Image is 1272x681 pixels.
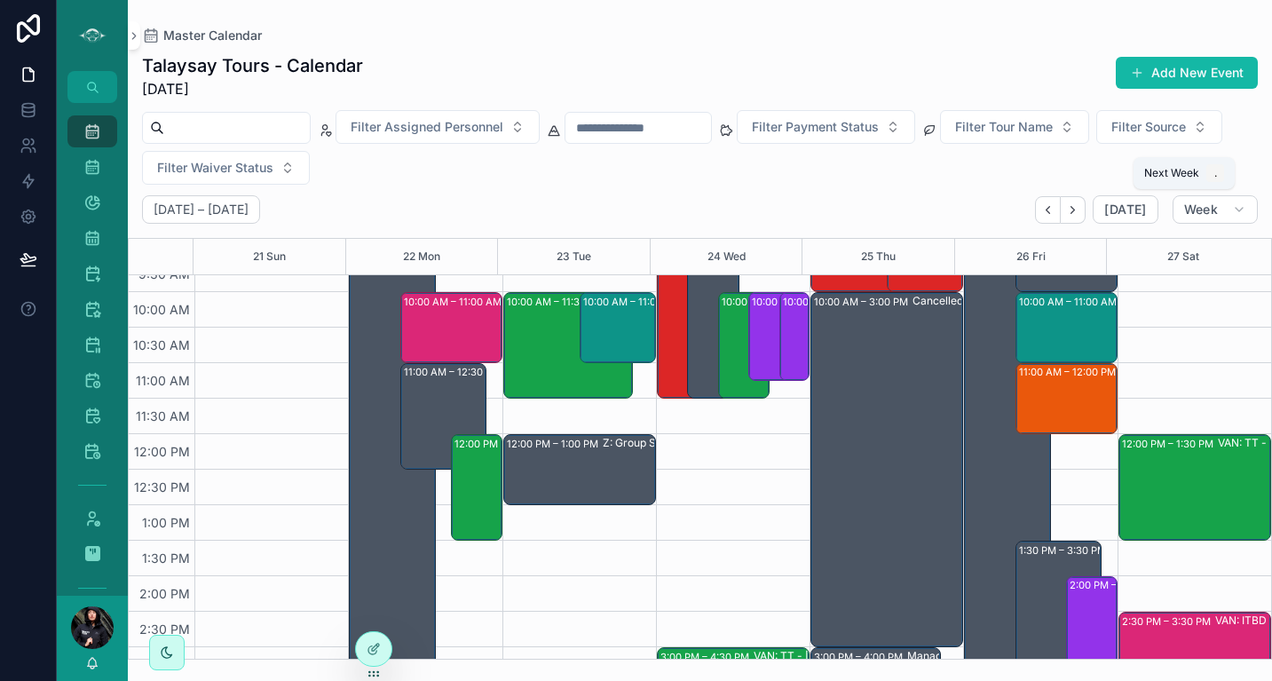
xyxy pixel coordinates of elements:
div: 12:00 PM – 1:00 PM [507,435,603,453]
button: 25 Thu [861,239,896,274]
div: 12:00 PM – 1:00 PMZ: Group School Tours (1) [PERSON_NAME], TW:PDTZ-DTNK [504,435,655,504]
div: VAN: TT - [PERSON_NAME] (30) [PERSON_NAME] Punjabi, TW:IFQZ-JSSQ [754,649,901,663]
span: 9:30 AM [134,266,194,281]
button: Select Button [336,110,540,144]
div: 9:00 AM – 11:30 AM [658,222,708,398]
span: [DATE] [142,78,363,99]
button: 23 Tue [557,239,591,274]
div: 10:00 AM – 11:30 AM [507,293,609,311]
div: 10:00 AM – 11:15 AM [780,293,809,380]
button: Next [1061,196,1086,224]
div: 10:00 AM – 11:00 AM [583,293,685,311]
span: 3:00 PM [135,657,194,672]
div: 2:00 PM – 3:15 PM [1067,577,1116,664]
span: 2:30 PM [135,622,194,637]
div: 10:00 AM – 11:00 AM [1016,293,1117,362]
div: 11:00 AM – 12:00 PM [1019,363,1120,381]
button: 26 Fri [1016,239,1046,274]
img: App logo [78,21,107,50]
button: 22 Mon [403,239,440,274]
div: 12:00 PM – 1:30 PMVAN: TT - [PERSON_NAME] (1) [PERSON_NAME], TW:KUUA-PBYB [1119,435,1270,540]
button: 21 Sun [253,239,286,274]
button: Add New Event [1116,57,1258,89]
div: 10:00 AM – 3:00 PM [814,293,913,311]
div: 2:00 PM – 3:15 PM [1070,576,1161,594]
span: 2:00 PM [135,586,194,601]
span: Master Calendar [163,27,262,44]
div: Z: Group School Tours (1) [PERSON_NAME], TW:PDTZ-DTNK [603,436,750,450]
button: Select Button [142,151,310,185]
div: 10:00 AM – 11:00 AM [404,293,506,311]
button: [DATE] [1093,195,1157,224]
button: Back [1035,196,1061,224]
div: 10:00 AM – 11:30 AM [719,293,770,398]
div: 2:30 PM – 3:30 PM [1122,613,1215,630]
div: 12:00 PM – 1:30 PM [1122,435,1218,453]
div: 11:00 AM – 12:30 PM [404,363,505,381]
h1: Talaysay Tours - Calendar [142,53,363,78]
span: 11:00 AM [131,373,194,388]
span: Filter Source [1111,118,1186,136]
button: Select Button [1096,110,1222,144]
span: Filter Payment Status [752,118,879,136]
a: Master Calendar [142,27,262,44]
div: 10:00 AM – 11:00 AM [581,293,655,362]
span: 1:30 PM [138,550,194,566]
span: Week [1184,202,1218,218]
span: Next Week [1144,166,1199,180]
div: 12:00 PM – 1:30 PM [454,435,550,453]
div: Management Calendar Review [907,649,1031,663]
div: 9:30 AM – 11:30 AM [688,257,739,398]
div: 10:00 AM – 11:30 AMVAN: TT - [PERSON_NAME] (1) [PERSON_NAME], TW:IDEB-MPGH [504,293,632,398]
div: 10:00 AM – 11:00 AM [401,293,502,362]
span: 12:30 PM [130,479,194,495]
div: 3:00 PM – 4:30 PM [660,648,754,666]
span: Filter Assigned Personnel [351,118,503,136]
div: 10:00 AM – 3:00 PMCancelled: VAN: TT (300) ARTERYX [811,293,962,646]
span: 10:00 AM [129,302,194,317]
div: 1:30 PM – 3:30 PM [1019,542,1110,559]
span: 10:30 AM [129,337,194,352]
div: 10:00 AM – 11:15 AM [749,293,800,380]
div: 11:00 AM – 12:00 PM [1016,364,1117,433]
button: 24 Wed [707,239,746,274]
div: Cancelled: VAN: TT (300) ARTERYX [913,294,1060,308]
span: . [1208,166,1222,180]
div: 10:00 AM – 11:00 AM [1019,293,1121,311]
div: 12:00 PM – 1:30 PM [452,435,501,540]
button: Select Button [940,110,1089,144]
span: 12:00 PM [130,444,194,459]
button: 27 Sat [1167,239,1199,274]
span: 1:00 PM [138,515,194,530]
h2: [DATE] – [DATE] [154,201,249,218]
span: Filter Tour Name [955,118,1053,136]
div: scrollable content [57,103,128,596]
span: [DATE] [1104,202,1146,218]
span: 11:30 AM [131,408,194,424]
div: 10:00 AM – 11:15 AM [752,293,852,311]
div: 11:00 AM – 12:30 PM [401,364,486,469]
div: 3:00 PM – 4:00 PM [814,648,907,666]
span: Filter Waiver Status [157,159,273,177]
button: Week [1173,195,1258,224]
div: 10:00 AM – 11:15 AM [783,293,883,311]
button: Select Button [737,110,915,144]
div: 10:00 AM – 11:30 AM [722,293,824,311]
